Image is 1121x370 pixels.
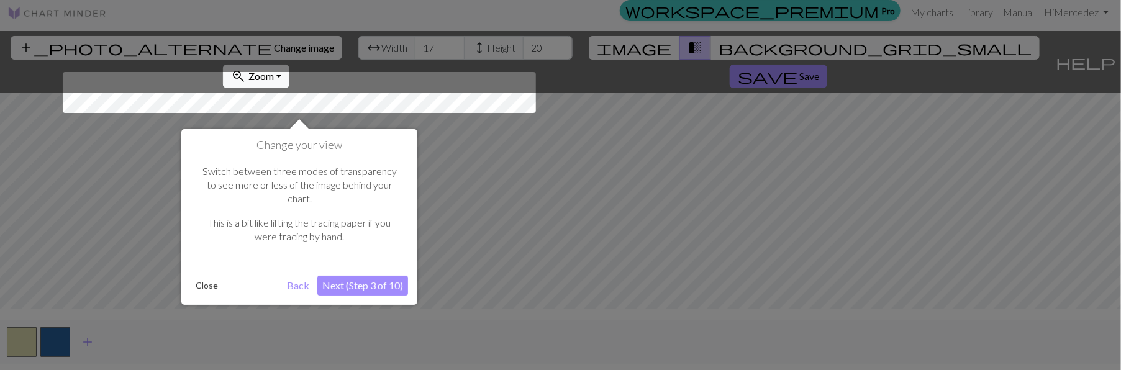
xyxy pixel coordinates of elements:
button: Next (Step 3 of 10) [317,276,408,296]
button: Back [282,276,314,296]
p: Switch between three modes of transparency to see more or less of the image behind your chart. [197,165,402,206]
p: This is a bit like lifting the tracing paper if you were tracing by hand. [197,216,402,244]
h1: Change your view [191,138,408,152]
button: Close [191,276,223,295]
div: Change your view [181,129,417,305]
